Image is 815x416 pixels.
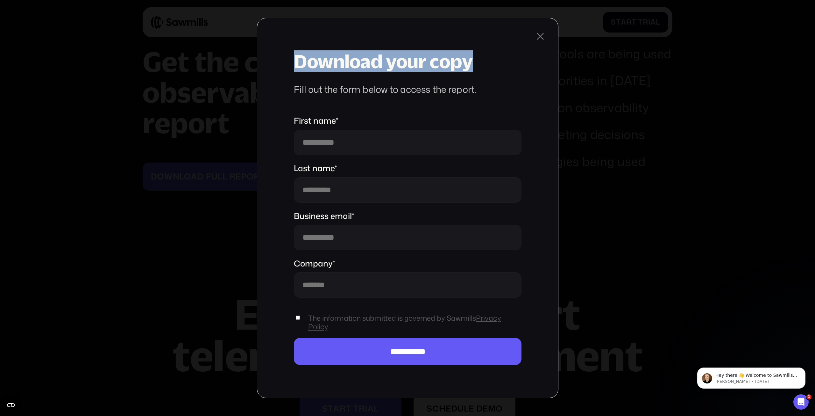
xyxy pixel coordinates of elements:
[294,316,302,320] input: The information submitted is governed by SawmillsPrivacy Policy.
[793,394,809,410] iframe: Intercom live chat
[308,314,522,331] span: The information submitted is governed by Sawmills .
[294,162,335,174] span: Last name
[294,210,352,222] span: Business email
[308,313,501,332] a: Privacy Policy
[294,51,521,71] h3: Download your copy
[3,398,18,413] button: Open CMP widget
[294,84,521,95] div: Fill out the form below to access the report.
[806,394,811,399] span: 1
[294,258,333,269] span: Company
[294,115,336,126] span: First name
[688,354,815,399] iframe: Intercom notifications message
